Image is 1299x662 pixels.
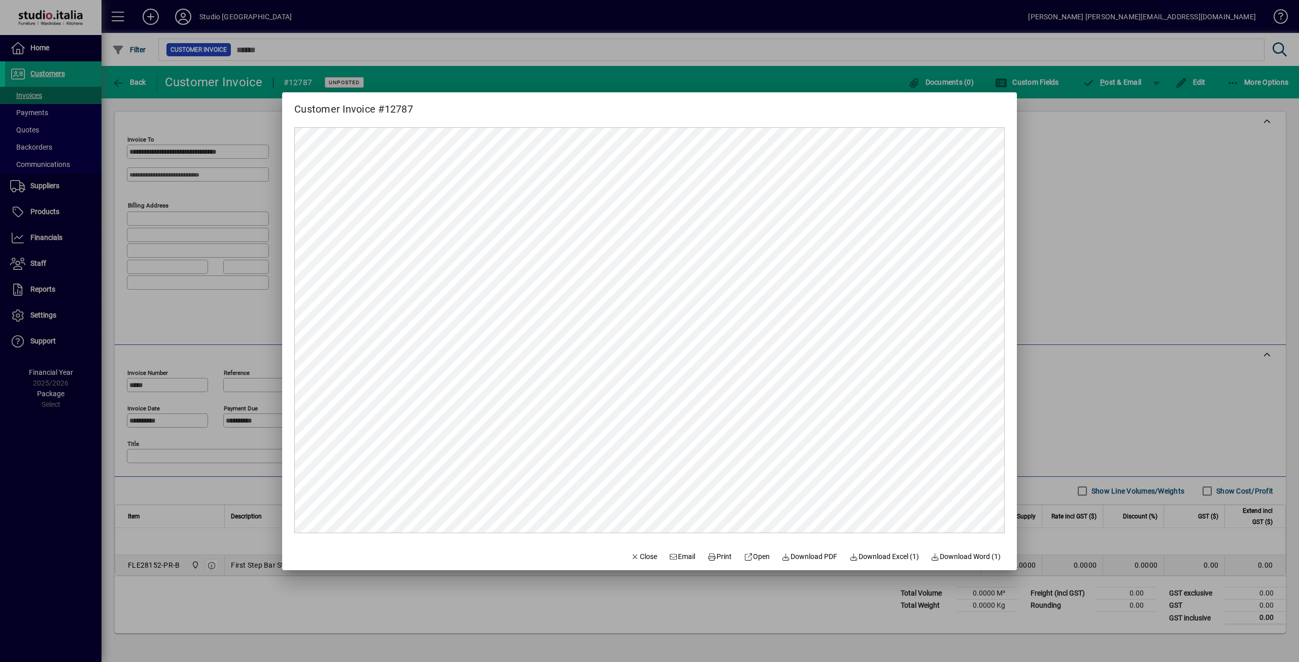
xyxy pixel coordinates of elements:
[744,551,770,562] span: Open
[782,551,838,562] span: Download PDF
[282,92,425,117] h2: Customer Invoice #12787
[740,548,774,566] a: Open
[931,551,1001,562] span: Download Word (1)
[665,548,700,566] button: Email
[778,548,842,566] a: Download PDF
[703,548,736,566] button: Print
[669,551,696,562] span: Email
[627,548,661,566] button: Close
[849,551,919,562] span: Download Excel (1)
[707,551,732,562] span: Print
[845,548,923,566] button: Download Excel (1)
[631,551,657,562] span: Close
[927,548,1005,566] button: Download Word (1)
